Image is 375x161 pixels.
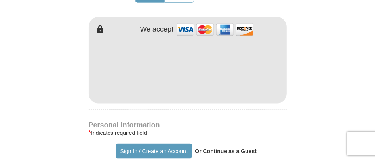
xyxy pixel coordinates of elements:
[89,128,287,138] div: Indicates required field
[116,144,192,159] button: Sign In / Create an Account
[195,148,257,154] strong: Or Continue as a Guest
[175,21,255,38] img: credit cards accepted
[89,122,287,128] h4: Personal Information
[140,25,174,34] h4: We accept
